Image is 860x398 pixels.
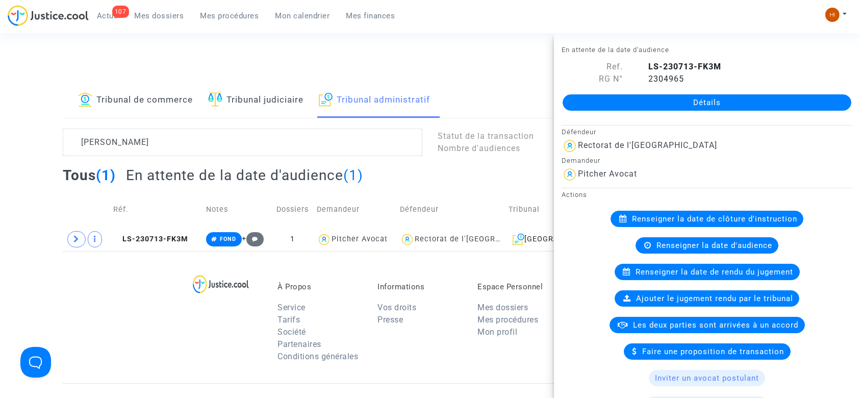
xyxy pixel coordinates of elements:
span: 2304965 [638,74,684,84]
td: Notes [203,191,271,228]
td: 1 [271,228,313,251]
img: icon-archive.svg [513,233,524,245]
a: Mon calendrier [267,8,338,23]
img: icon-user.svg [562,138,578,154]
img: fc99b196863ffcca57bb8fe2645aafd9 [825,8,840,22]
span: Inviter un avocat postulant [655,374,759,383]
td: Défendeur [396,191,505,228]
a: 107Actus [89,8,127,23]
a: Mes procédures [192,8,267,23]
a: Tarifs [277,315,300,325]
small: Défendeur [562,128,596,136]
a: Service [277,303,306,312]
a: Tribunal de commerce [78,83,193,118]
img: icon-archive.svg [319,92,333,107]
img: icon-banque.svg [78,92,92,107]
div: 107 [112,6,129,18]
div: Ref. [554,61,630,73]
div: Rectorat de l'[GEOGRAPHIC_DATA] [578,140,717,150]
span: Ajouter le jugement rendu par le tribunal [636,294,793,303]
p: Informations [377,282,462,291]
p: Espace Personnel [477,282,562,291]
span: Nombre d'audiences [438,143,520,153]
span: Renseigner la date de clôture d'instruction [632,214,797,223]
img: icon-user.svg [562,166,578,183]
h2: Tous [63,166,116,184]
span: LS-230713-FK3M [113,235,188,243]
img: jc-logo.svg [8,5,89,26]
small: En attente de la date d'audience [562,46,669,54]
a: Vos droits [377,303,416,312]
div: Pitcher Avocat [332,235,388,243]
a: Mon profil [477,327,517,337]
div: RG N° [554,73,630,85]
a: Partenaires [277,339,321,349]
span: (1) [96,167,116,184]
img: icon-user.svg [317,232,332,247]
td: Demandeur [313,191,396,228]
a: Mes procédures [477,315,538,325]
span: Mes dossiers [135,11,184,20]
div: [GEOGRAPHIC_DATA] [509,233,610,245]
td: Tribunal [505,191,613,228]
td: Réf. [110,191,203,228]
h2: En attente de la date d'audience [126,166,363,184]
a: Mes dossiers [477,303,528,312]
span: Renseigner la date d'audience [656,241,772,250]
p: À Propos [277,282,362,291]
img: icon-faciliter-sm.svg [208,92,222,107]
a: Tribunal administratif [319,83,430,118]
a: Mes dossiers [127,8,192,23]
span: Mes procédures [200,11,259,20]
span: (1) [343,167,363,184]
span: Mon calendrier [275,11,330,20]
small: Demandeur [562,157,600,164]
span: Faire une proposition de transaction [643,347,785,356]
iframe: Help Scout Beacon - Open [20,347,51,378]
div: Rectorat de l'[GEOGRAPHIC_DATA] [415,235,545,243]
span: Actus [97,11,118,20]
span: + [242,234,264,243]
span: Renseigner la date de rendu du jugement [636,267,794,277]
a: Détails [563,94,851,111]
span: FOND [220,236,237,242]
small: Actions [562,191,587,198]
a: Mes finances [338,8,403,23]
div: Pitcher Avocat [578,169,637,179]
td: Dossiers [271,191,313,228]
span: Les deux parties sont arrivées à un accord [634,320,799,330]
a: Société [277,327,306,337]
img: icon-user.svg [400,232,415,247]
a: Conditions générales [277,352,358,361]
img: logo-lg.svg [193,275,249,293]
span: Mes finances [346,11,395,20]
b: LS-230713-FK3M [648,62,721,71]
a: Tribunal judiciaire [208,83,303,118]
a: Presse [377,315,403,325]
span: Statut de la transaction [438,131,534,141]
